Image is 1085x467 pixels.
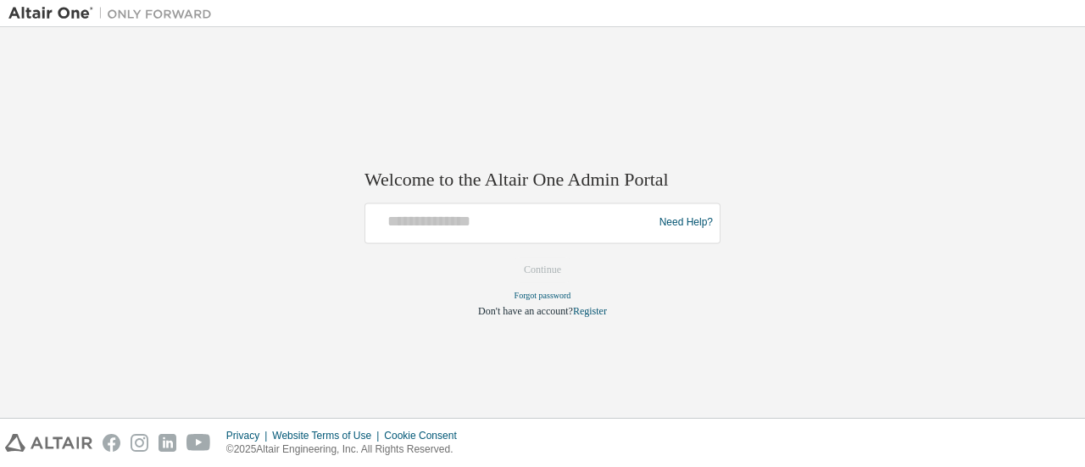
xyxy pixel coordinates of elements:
img: youtube.svg [186,434,211,452]
span: Don't have an account? [478,305,573,317]
h2: Welcome to the Altair One Admin Portal [364,169,721,192]
a: Forgot password [515,291,571,300]
a: Register [573,305,607,317]
img: instagram.svg [131,434,148,452]
img: facebook.svg [103,434,120,452]
img: altair_logo.svg [5,434,92,452]
div: Privacy [226,429,272,442]
div: Website Terms of Use [272,429,384,442]
a: Need Help? [659,223,713,224]
p: © 2025 Altair Engineering, Inc. All Rights Reserved. [226,442,467,457]
div: Cookie Consent [384,429,466,442]
img: Altair One [8,5,220,22]
img: linkedin.svg [159,434,176,452]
